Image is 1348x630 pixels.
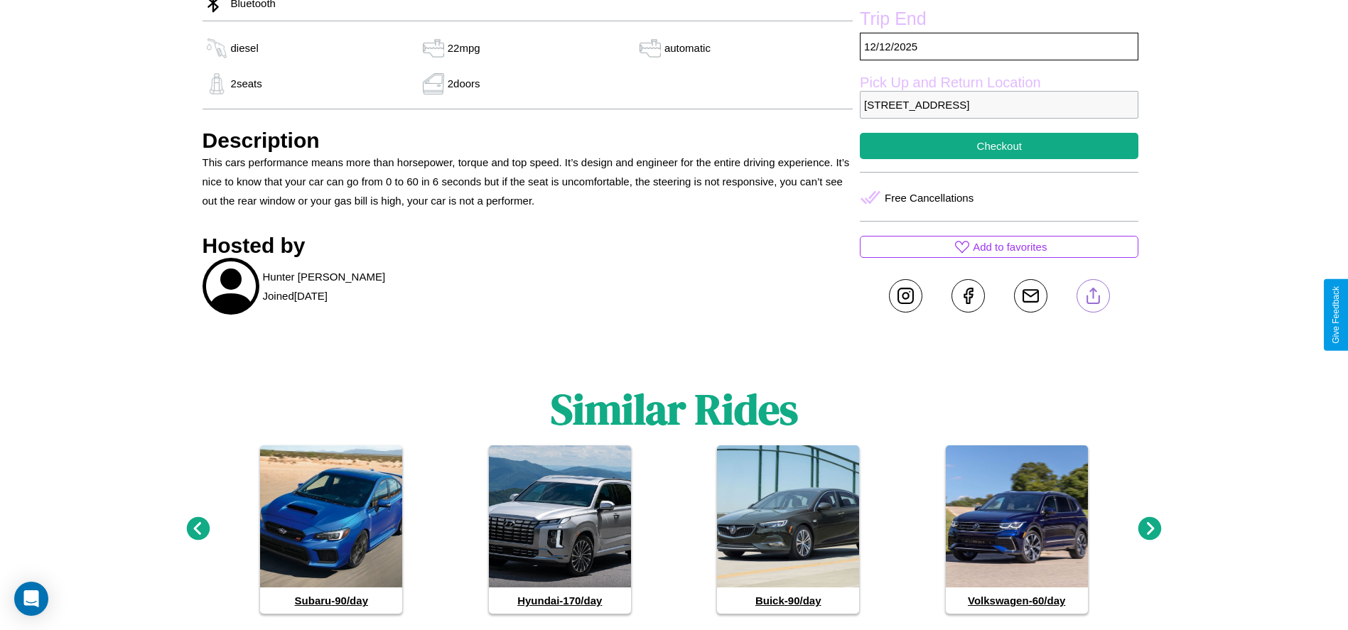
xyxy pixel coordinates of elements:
[664,38,711,58] p: automatic
[203,73,231,94] img: gas
[973,237,1047,256] p: Add to favorites
[489,587,631,614] h4: Hyundai - 170 /day
[489,445,631,614] a: Hyundai-170/day
[946,587,1088,614] h4: Volkswagen - 60 /day
[203,234,853,258] h3: Hosted by
[448,74,480,93] p: 2 doors
[717,587,859,614] h4: Buick - 90 /day
[946,445,1088,614] a: Volkswagen-60/day
[717,445,859,614] a: Buick-90/day
[203,153,853,210] p: This cars performance means more than horsepower, torque and top speed. It’s design and engineer ...
[448,38,480,58] p: 22 mpg
[263,267,386,286] p: Hunter [PERSON_NAME]
[636,38,664,59] img: gas
[860,133,1138,159] button: Checkout
[14,582,48,616] div: Open Intercom Messenger
[860,9,1138,33] label: Trip End
[885,188,974,207] p: Free Cancellations
[419,73,448,94] img: gas
[263,286,328,305] p: Joined [DATE]
[231,38,259,58] p: diesel
[1331,286,1341,344] div: Give Feedback
[860,91,1138,119] p: [STREET_ADDRESS]
[260,587,402,614] h4: Subaru - 90 /day
[260,445,402,614] a: Subaru-90/day
[203,129,853,153] h3: Description
[203,38,231,59] img: gas
[551,380,798,438] h1: Similar Rides
[419,38,448,59] img: gas
[231,74,262,93] p: 2 seats
[860,33,1138,60] p: 12 / 12 / 2025
[860,236,1138,258] button: Add to favorites
[860,75,1138,91] label: Pick Up and Return Location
